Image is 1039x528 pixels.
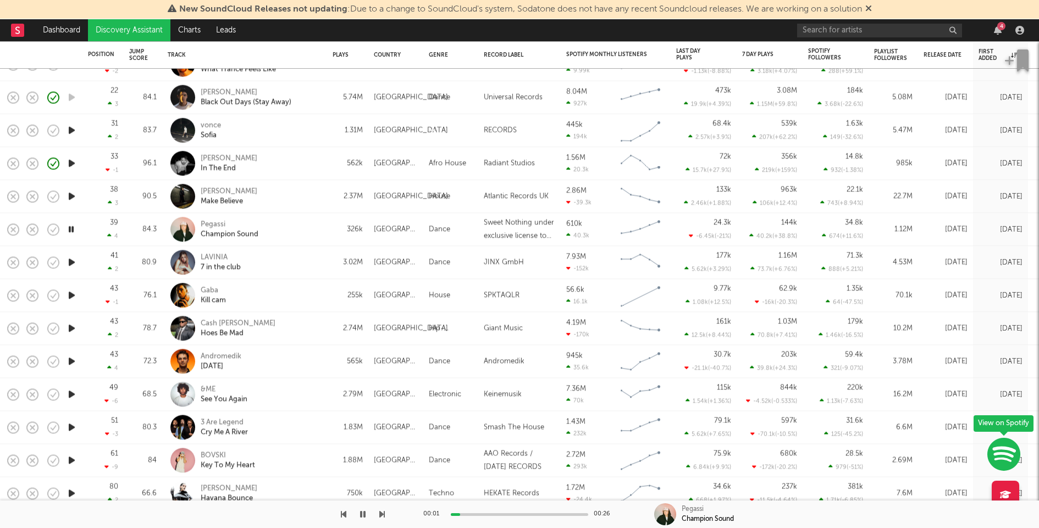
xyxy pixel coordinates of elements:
div: Dance [429,454,450,467]
div: 78.7 [129,322,157,335]
div: 149 ( -32.6 % ) [823,134,863,141]
div: 5.74M [333,91,363,104]
div: Dance [429,223,450,236]
a: Dashboard [35,19,88,41]
div: 161k [716,318,731,326]
div: vonce [201,120,221,130]
div: 106k ( +12.4 % ) [753,200,797,207]
div: 5.08M [874,91,913,104]
div: 927k [566,100,587,107]
div: Track [168,52,316,58]
div: 51 [111,417,118,425]
div: [GEOGRAPHIC_DATA] [374,157,418,170]
div: 7.36M [566,385,586,392]
div: 70.8k ( +7.41 % ) [750,332,797,339]
div: Smash The House [484,421,544,434]
div: 473k [715,87,731,95]
svg: Chart title [616,348,665,375]
div: Release Date [924,52,962,58]
div: Radiant Studios [484,157,535,170]
div: 1.15M ( +59.8 % ) [750,101,797,108]
div: 3.78M [874,355,913,368]
div: 2 [108,134,118,141]
a: PegassiChampion Sound [201,219,258,239]
div: -4.52k ( -0.533 % ) [746,398,797,405]
a: [PERSON_NAME]In The End [201,153,257,173]
div: 3.68k ( -22.6 % ) [817,101,863,108]
div: 293k [566,463,587,470]
div: 2 [108,332,118,339]
div: Black Out Days (Stay Away) [201,97,291,107]
div: 84.3 [129,223,157,236]
div: View on Spotify [974,415,1034,432]
div: LAVINIA [201,252,241,262]
div: [DATE] [924,223,968,236]
div: 96.1 [129,157,157,170]
div: -21.1k ( -40.7 % ) [684,365,731,372]
div: 2 [108,266,118,273]
div: [DATE] [924,124,968,137]
div: [PERSON_NAME] [201,483,257,493]
div: 68.5 [129,388,157,401]
svg: Chart title [616,249,665,276]
div: 445k [566,121,583,128]
a: BOVSKIKey To My Heart [201,450,255,470]
a: Andromedik[DATE] [201,351,241,371]
div: 22 [110,87,118,95]
div: 80 [109,483,118,491]
div: 1.88M [333,454,363,467]
input: Search for artists [797,24,962,37]
svg: Chart title [616,480,665,507]
div: House [429,190,450,203]
a: [PERSON_NAME]Black Out Days (Stay Away) [201,87,291,107]
div: Hip-Hop/Rap [429,322,473,335]
div: 15.7k ( +27.9 % ) [686,167,731,174]
div: Pegassi [201,219,258,229]
div: 4.53M [874,256,913,269]
a: Leads [208,19,244,41]
div: 5.47M [874,124,913,137]
div: House [429,289,450,302]
div: -3 [105,431,118,438]
div: 4.19M [566,319,586,326]
div: -152k [566,265,589,272]
div: Spotify Followers [808,48,847,61]
div: 79.1k [714,417,731,425]
div: 381k [848,483,863,491]
div: 43 [110,351,118,359]
svg: Chart title [616,84,665,111]
div: 2.74M [333,322,363,335]
div: 14.8k [845,153,863,161]
div: 75.9k [714,450,731,458]
div: 237k [782,483,797,491]
div: 288 ( +59.1 % ) [821,68,863,75]
div: [DATE] [924,157,968,170]
div: 49 [109,384,118,392]
div: First Added [979,48,1017,62]
div: Playlist Followers [874,48,907,62]
div: 1.16M [778,252,797,260]
div: 72k [720,153,731,161]
div: [DATE] [979,157,1023,170]
div: 4 [107,365,118,372]
div: Last Day Plays [676,48,715,61]
div: What Trance Feels Like [201,64,276,74]
div: 1.54k ( +1.36 % ) [686,398,731,405]
div: 1.43M [566,418,585,425]
div: [GEOGRAPHIC_DATA] [374,190,448,203]
div: 3 Are Legend [201,417,248,427]
div: 20.3k [566,166,589,173]
div: Sweet Nothing under exclusive license to Tomorrowland Music/SoundOn [484,216,555,243]
div: [DATE] [924,388,968,401]
div: 39.8k ( +24.3 % ) [750,365,797,372]
a: Charts [170,19,208,41]
div: 38 [110,186,118,194]
div: 177k [716,252,731,260]
svg: Chart title [616,447,665,474]
div: 8.04M [566,88,587,95]
div: Sofia [201,130,221,140]
div: Cry Me A River [201,427,248,437]
div: 3.02M [333,256,363,269]
svg: Chart title [616,381,665,408]
div: See You Again [201,394,247,404]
